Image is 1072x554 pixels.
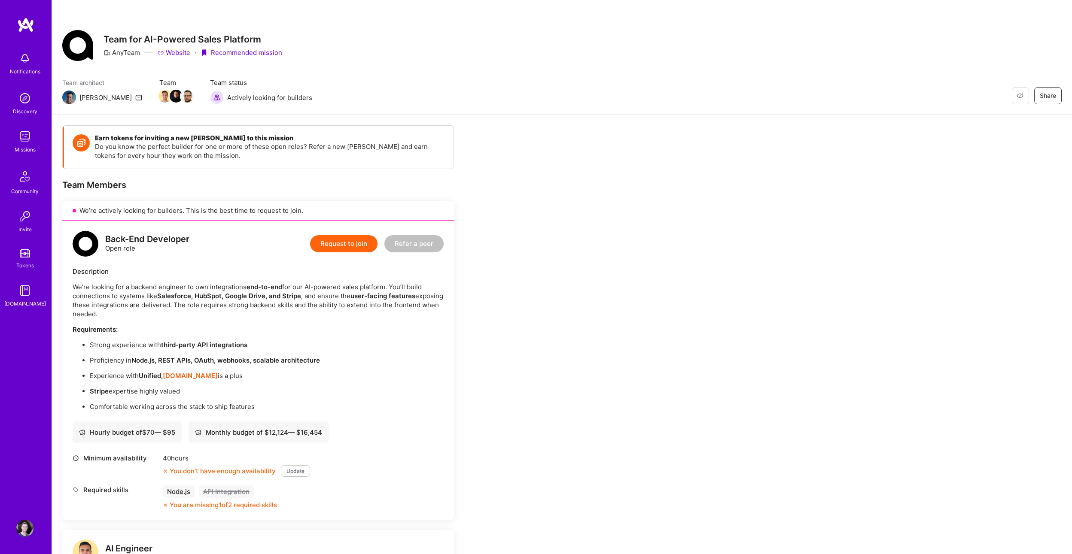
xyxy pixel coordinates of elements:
[15,145,36,154] div: Missions
[16,50,33,67] img: bell
[104,49,110,56] i: icon CompanyGray
[1040,91,1056,100] span: Share
[210,91,224,104] img: Actively looking for builders
[16,520,33,537] img: User Avatar
[16,128,33,145] img: teamwork
[90,356,444,365] p: Proficiency in
[170,90,183,103] img: Team Member Avatar
[17,17,34,33] img: logo
[195,48,196,57] div: ·
[227,93,312,102] span: Actively looking for builders
[157,48,190,57] a: Website
[73,487,79,493] i: icon Tag
[79,428,175,437] div: Hourly budget of $ 70 — $ 95
[16,90,33,107] img: discovery
[62,78,142,87] span: Team architect
[73,282,444,318] p: We’re looking for a backend engineer to own integrations for our AI-powered sales platform. You’l...
[135,94,142,101] i: icon Mail
[90,340,444,349] p: Strong experience with
[90,402,444,411] p: Comfortable working across the stack to ship features
[10,67,40,76] div: Notifications
[18,225,32,234] div: Invite
[73,325,118,333] strong: Requirements:
[90,371,444,380] p: Experience with is a plus
[95,142,445,160] p: Do you know the perfect builder for one or more of these open roles? Refer a new [PERSON_NAME] an...
[181,90,194,103] img: Team Member Avatar
[350,292,415,300] strong: user-facing features
[281,465,310,477] button: Update
[1017,92,1023,99] i: icon EyeClosed
[157,292,301,300] strong: Salesforce, HubSpot, Google Drive, and Stripe
[79,429,85,436] i: icon Cash
[131,356,320,364] strong: Node.js, REST APIs, OAuth, webhooks, scalable architecture
[73,455,79,461] i: icon Clock
[13,107,37,116] div: Discovery
[73,267,444,276] div: Description
[384,235,444,252] button: Refer a peer
[104,48,140,57] div: AnyTeam
[163,485,195,498] div: Node.js
[16,208,33,225] img: Invite
[163,503,168,508] i: icon CloseOrange
[163,466,276,475] div: You don’t have enough availability
[247,283,282,291] strong: end-to-end
[310,235,378,252] button: Request to join
[210,78,312,87] span: Team status
[20,249,30,257] img: tokens
[62,91,76,104] img: Team Architect
[182,89,193,103] a: Team Member Avatar
[105,544,158,553] div: AI Engineer
[62,179,454,191] div: Team Members
[105,235,189,253] div: Open role
[163,372,218,380] a: [DOMAIN_NAME]
[201,48,282,57] div: Recommended mission
[1034,87,1062,104] button: Share
[73,454,158,463] div: Minimum availability
[14,520,36,537] a: User Avatar
[4,299,46,308] div: [DOMAIN_NAME]
[62,30,93,61] img: Company Logo
[171,89,182,103] a: Team Member Avatar
[159,89,171,103] a: Team Member Avatar
[159,78,193,87] span: Team
[158,90,171,103] img: Team Member Avatar
[73,134,90,151] img: Token icon
[11,187,39,196] div: Community
[16,261,34,270] div: Tokens
[90,387,444,396] p: expertise highly valued
[16,282,33,299] img: guide book
[73,231,98,257] img: logo
[104,34,282,45] h3: Team for AI-Powered Sales Platform
[73,485,158,494] div: Required skills
[195,429,201,436] i: icon Cash
[201,49,207,56] i: icon PurpleRibbon
[62,201,454,221] div: We’re actively looking for builders. This is the best time to request to join.
[139,372,163,380] strong: Unified,
[161,341,247,349] strong: third-party API integrations
[90,387,109,395] strong: Stripe
[79,93,132,102] div: [PERSON_NAME]
[199,485,254,498] div: API Integration
[195,428,322,437] div: Monthly budget of $ 12,124 — $ 16,454
[105,235,189,244] div: Back-End Developer
[15,166,35,187] img: Community
[170,500,277,509] div: You are missing 1 of 2 required skills
[163,454,310,463] div: 40 hours
[163,469,168,474] i: icon CloseOrange
[95,134,445,142] h4: Earn tokens for inviting a new [PERSON_NAME] to this mission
